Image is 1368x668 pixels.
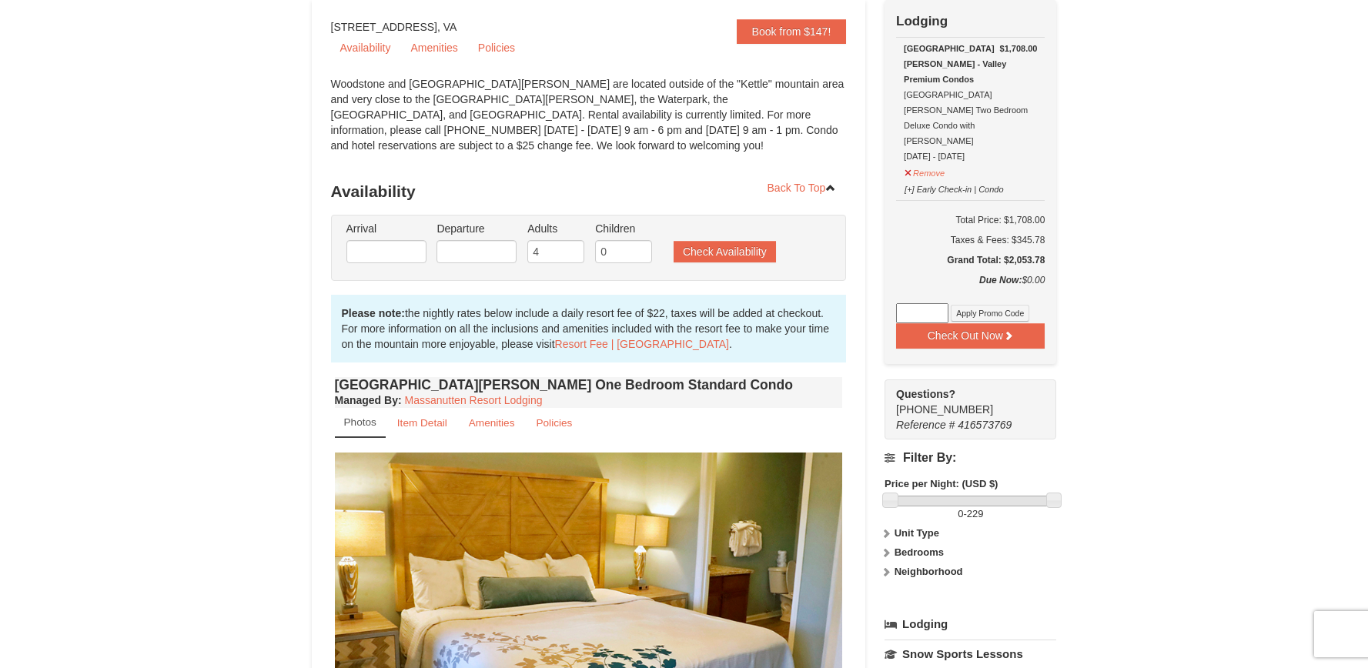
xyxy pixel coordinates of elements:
[904,44,1006,84] strong: [GEOGRAPHIC_DATA][PERSON_NAME] - Valley Premium Condos
[896,252,1045,268] h5: Grand Total: $2,053.78
[896,212,1045,228] h6: Total Price: $1,708.00
[885,640,1056,668] a: Snow Sports Lessons
[469,417,515,429] small: Amenities
[331,36,400,59] a: Availability
[896,232,1045,248] div: Taxes & Fees: $345.78
[967,508,984,519] span: 229
[1000,41,1038,56] strong: $1,708.00
[904,41,1037,164] div: [GEOGRAPHIC_DATA][PERSON_NAME] Two Bedroom Deluxe Condo with [PERSON_NAME] [DATE] - [DATE]
[344,416,376,428] small: Photos
[387,408,457,438] a: Item Detail
[335,408,386,438] a: Photos
[526,408,582,438] a: Policies
[335,394,398,406] span: Managed By
[904,178,1005,197] button: [+] Early Check-in | Condo
[331,76,847,169] div: Woodstone and [GEOGRAPHIC_DATA][PERSON_NAME] are located outside of the "Kettle" mountain area an...
[958,419,1012,431] span: 416573769
[436,221,517,236] label: Departure
[335,377,843,392] h4: [GEOGRAPHIC_DATA][PERSON_NAME] One Bedroom Standard Condo
[885,451,1056,465] h4: Filter By:
[469,36,524,59] a: Policies
[904,162,945,181] button: Remove
[895,566,963,577] strong: Neighborhood
[896,386,1029,416] span: [PHONE_NUMBER]
[555,338,729,350] a: Resort Fee | [GEOGRAPHIC_DATA]
[896,14,948,28] strong: Lodging
[895,527,939,539] strong: Unit Type
[331,295,847,362] div: the nightly rates below include a daily resort fee of $22, taxes will be added at checkout. For m...
[885,478,998,489] strong: Price per Night: (USD $)
[397,417,447,429] small: Item Detail
[401,36,467,59] a: Amenities
[405,394,543,406] a: Massanutten Resort Lodging
[896,419,955,431] span: Reference #
[885,610,1056,638] a: Lodging
[737,19,847,44] a: Book from $147!
[896,323,1045,348] button: Check Out Now
[331,176,847,207] h3: Availability
[895,546,944,558] strong: Bedrooms
[979,275,1022,286] strong: Due Now:
[951,305,1029,322] button: Apply Promo Code
[342,307,405,319] strong: Please note:
[758,176,847,199] a: Back To Top
[459,408,525,438] a: Amenities
[674,241,776,262] button: Check Availability
[527,221,584,236] label: Adults
[595,221,652,236] label: Children
[896,272,1045,303] div: $0.00
[896,388,955,400] strong: Questions?
[958,508,963,519] span: 0
[885,506,1056,522] label: -
[335,394,402,406] strong: :
[536,417,572,429] small: Policies
[346,221,426,236] label: Arrival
